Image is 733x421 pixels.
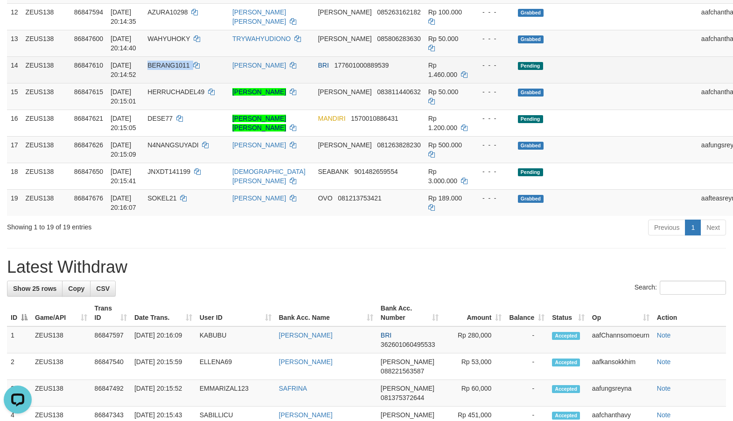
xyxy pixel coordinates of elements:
button: Open LiveChat chat widget [4,4,32,32]
a: [PERSON_NAME] [279,331,333,339]
a: [PERSON_NAME] [PERSON_NAME] [232,8,286,25]
span: Rp 1.460.000 [428,62,457,78]
span: Rp 100.000 [428,8,462,16]
span: AZURA10298 [147,8,188,16]
td: EMMARIZAL123 [196,380,275,407]
a: [DEMOGRAPHIC_DATA][PERSON_NAME] [232,168,306,185]
span: 86847621 [74,115,103,122]
span: MANDIRI [318,115,345,122]
a: [PERSON_NAME] [279,411,333,419]
td: aafChannsomoeurn [588,326,653,353]
div: Showing 1 to 19 of 19 entries [7,219,299,232]
td: 12 [7,3,22,30]
a: Copy [62,281,91,297]
a: Note [657,331,671,339]
span: Copy 081213753421 to clipboard [338,194,381,202]
div: - - - [475,167,510,176]
span: Show 25 rows [13,285,56,292]
span: [DATE] 20:14:40 [111,35,136,52]
span: [DATE] 20:16:07 [111,194,136,211]
div: - - - [475,193,510,203]
th: ID: activate to sort column descending [7,300,31,326]
div: - - - [475,7,510,17]
span: 86847626 [74,141,103,149]
a: [PERSON_NAME] [PERSON_NAME] [232,115,286,131]
td: Rp 53,000 [442,353,505,380]
span: BRI [318,62,328,69]
td: 3 [7,380,31,407]
span: Rp 1.200.000 [428,115,457,131]
td: [DATE] 20:15:52 [131,380,196,407]
span: Copy 083811440632 to clipboard [377,88,420,96]
td: 14 [7,56,22,83]
span: BRI [381,331,391,339]
span: Accepted [552,332,580,340]
span: Pending [518,168,543,176]
span: [PERSON_NAME] [381,358,434,366]
a: CSV [90,281,116,297]
a: Next [700,220,726,235]
span: [PERSON_NAME] [318,8,371,16]
span: 86847676 [74,194,103,202]
td: 19 [7,189,22,216]
span: Copy 901482659554 to clipboard [354,168,398,175]
span: Rp 189.000 [428,194,462,202]
td: - [505,326,548,353]
div: - - - [475,114,510,123]
td: ZEUS138 [31,380,91,407]
td: ZEUS138 [22,3,70,30]
td: ZEUS138 [22,30,70,56]
span: [PERSON_NAME] [318,141,371,149]
span: [DATE] 20:15:01 [111,88,136,105]
span: [DATE] 20:15:41 [111,168,136,185]
span: Grabbed [518,9,544,17]
td: ZEUS138 [31,326,91,353]
th: Game/API: activate to sort column ascending [31,300,91,326]
span: 86847594 [74,8,103,16]
td: 2 [7,353,31,380]
td: ZEUS138 [22,110,70,136]
span: Copy [68,285,84,292]
span: Copy 081375372644 to clipboard [381,394,424,401]
td: 15 [7,83,22,110]
td: ZEUS138 [22,163,70,189]
td: KABUBU [196,326,275,353]
span: [PERSON_NAME] [381,385,434,392]
span: SEABANK [318,168,349,175]
span: Rp 3.000.000 [428,168,457,185]
span: Copy 081263828230 to clipboard [377,141,420,149]
span: [PERSON_NAME] [381,411,434,419]
td: aafungsreyna [588,380,653,407]
span: CSV [96,285,110,292]
td: [DATE] 20:15:59 [131,353,196,380]
a: [PERSON_NAME] [232,194,286,202]
th: Status: activate to sort column ascending [548,300,588,326]
a: [PERSON_NAME] [279,358,333,366]
span: WAHYUHOKY [147,35,190,42]
span: 86847610 [74,62,103,69]
span: [DATE] 20:14:52 [111,62,136,78]
span: Grabbed [518,195,544,203]
th: Op: activate to sort column ascending [588,300,653,326]
a: [PERSON_NAME] [232,62,286,69]
th: Bank Acc. Name: activate to sort column ascending [275,300,377,326]
a: Note [657,411,671,419]
th: User ID: activate to sort column ascending [196,300,275,326]
td: aafkansokkhim [588,353,653,380]
input: Search: [660,281,726,295]
a: TRYWAHYUDIONO [232,35,291,42]
span: Pending [518,62,543,70]
th: Bank Acc. Number: activate to sort column ascending [377,300,442,326]
span: N4NANGSUYADI [147,141,198,149]
td: ZEUS138 [22,189,70,216]
td: 17 [7,136,22,163]
span: OVO [318,194,332,202]
a: Show 25 rows [7,281,63,297]
td: ELLENA69 [196,353,275,380]
div: - - - [475,61,510,70]
a: 1 [685,220,701,235]
span: JNXDT141199 [147,168,190,175]
span: Copy 088221563587 to clipboard [381,367,424,375]
span: Rp 50.000 [428,88,459,96]
span: 86847650 [74,168,103,175]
